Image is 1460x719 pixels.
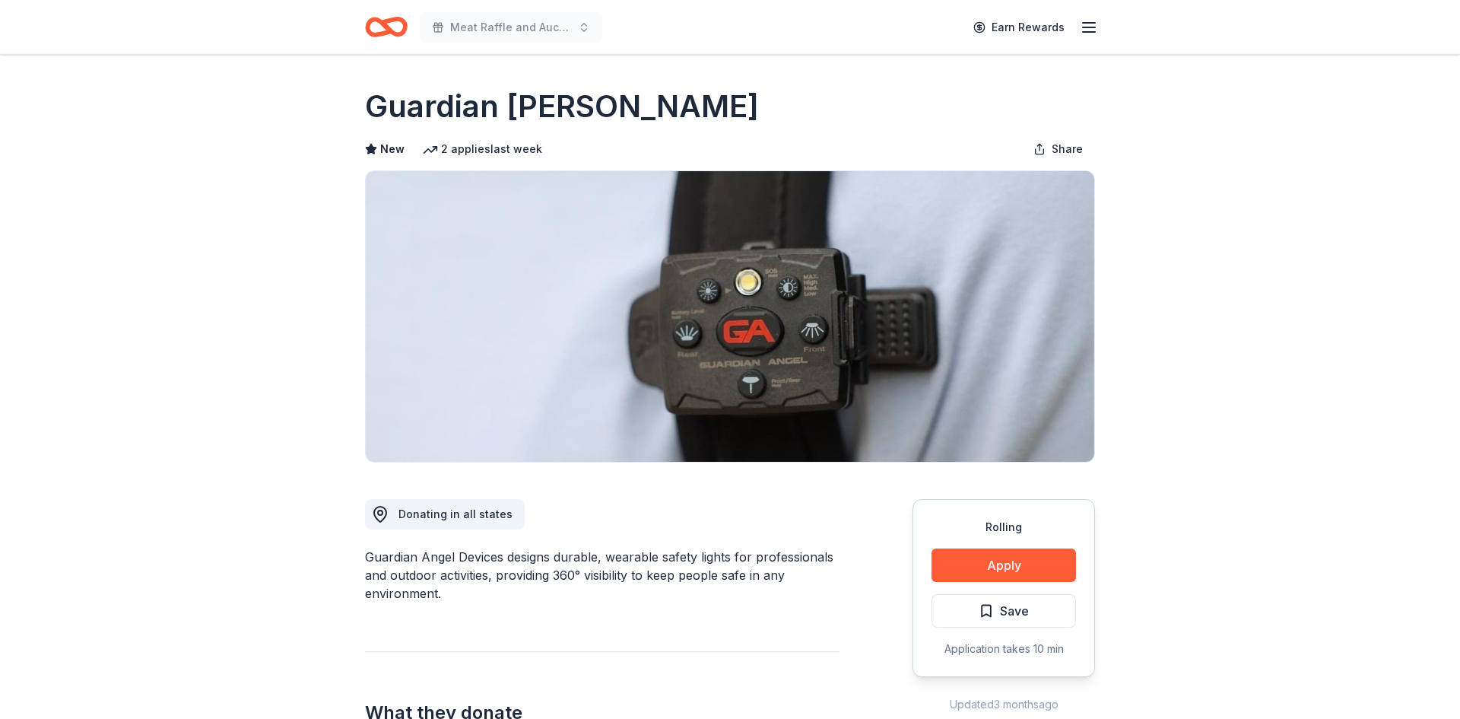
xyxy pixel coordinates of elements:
[964,14,1074,41] a: Earn Rewards
[398,507,513,520] span: Donating in all states
[1000,601,1029,621] span: Save
[365,85,759,128] h1: Guardian [PERSON_NAME]
[380,140,405,158] span: New
[423,140,542,158] div: 2 applies last week
[932,549,1076,582] button: Apply
[420,12,602,43] button: Meat Raffle and Auction
[912,695,1095,714] div: Updated 3 months ago
[1052,140,1083,158] span: Share
[450,18,572,37] span: Meat Raffle and Auction
[932,594,1076,628] button: Save
[1021,134,1095,164] button: Share
[366,171,1094,462] img: Image for Guardian Angel Device
[932,640,1076,658] div: Application takes 10 min
[365,9,408,45] a: Home
[932,518,1076,536] div: Rolling
[365,548,839,603] div: Guardian Angel Devices designs durable, wearable safety lights for professionals and outdoor acti...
